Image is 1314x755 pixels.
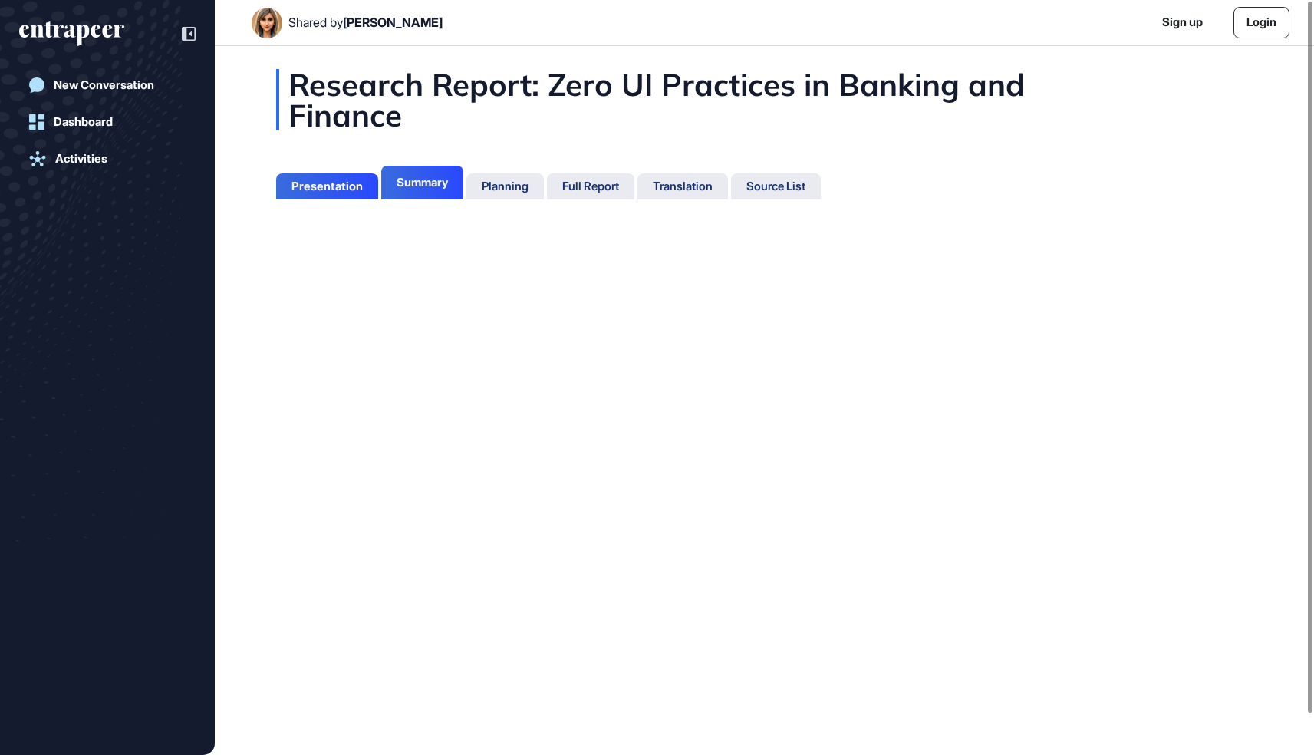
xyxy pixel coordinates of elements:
[291,180,363,193] div: Presentation
[1162,14,1203,31] a: Sign up
[55,152,107,166] div: Activities
[562,180,619,193] div: Full Report
[19,21,124,46] div: entrapeer-logo
[343,15,443,30] span: [PERSON_NAME]
[1233,7,1289,38] a: Login
[54,78,154,92] div: New Conversation
[276,69,1253,130] div: Research Report: Zero UI Practices in Banking and Finance
[482,180,529,193] div: Planning
[746,180,805,193] div: Source List
[54,115,113,129] div: Dashboard
[653,180,713,193] div: Translation
[252,8,282,38] img: User Image
[288,15,443,30] div: Shared by
[397,176,448,190] div: Summary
